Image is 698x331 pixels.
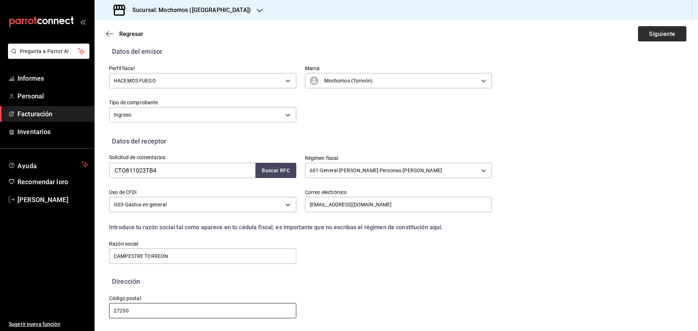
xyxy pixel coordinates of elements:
font: Código postal [109,295,141,301]
font: Regresar [119,31,143,37]
font: Introduce tu razón social tal como aparece en tu cédula fiscal, es importante que no escribas el ... [109,224,443,231]
font: Solicitud de comentarios [109,154,165,160]
font: Informes [17,74,44,82]
font: Sugerir nueva función [9,321,60,327]
button: Regresar [106,31,143,37]
font: Datos del receptor [112,137,166,145]
font: 601 [310,167,318,173]
font: Buscar RFC [262,168,290,174]
font: Sucursal: Mochomos ([GEOGRAPHIC_DATA]) [132,7,251,13]
font: - [123,202,125,207]
font: Mochomos (Torreón) [324,78,373,84]
font: Correo electrónico [305,189,347,195]
font: Régimen fiscal [305,155,338,161]
font: Ayuda [17,162,37,170]
font: Marca [305,65,320,71]
font: Recomendar loro [17,178,68,186]
font: [PERSON_NAME] [17,196,68,203]
button: Pregunta a Parrot AI [8,44,89,59]
input: Obligatorio [109,303,296,318]
font: Siguiente [649,30,675,37]
font: Pregunta a Parrot AI [20,48,69,54]
font: HACEMOS FUEGO [114,78,156,84]
font: General [PERSON_NAME] Personas [PERSON_NAME] [320,167,442,173]
font: Personal [17,92,44,100]
font: Uso de CFDI [109,189,137,195]
font: Datos del emisor [112,48,162,55]
font: Gastos en general [125,202,167,207]
font: Dirección [112,278,140,285]
font: Perfil fiscal [109,65,135,71]
font: Razón social [109,241,139,247]
font: Tipo de comprobante [109,100,158,105]
font: Facturación [17,110,52,118]
button: Buscar RFC [256,163,296,178]
font: Inventarios [17,128,51,136]
a: Pregunta a Parrot AI [5,53,89,60]
font: - [318,167,320,173]
button: abrir_cajón_menú [80,19,86,25]
font: Ingreso [114,112,131,118]
button: Siguiente [638,26,686,41]
font: G03 [114,202,123,207]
